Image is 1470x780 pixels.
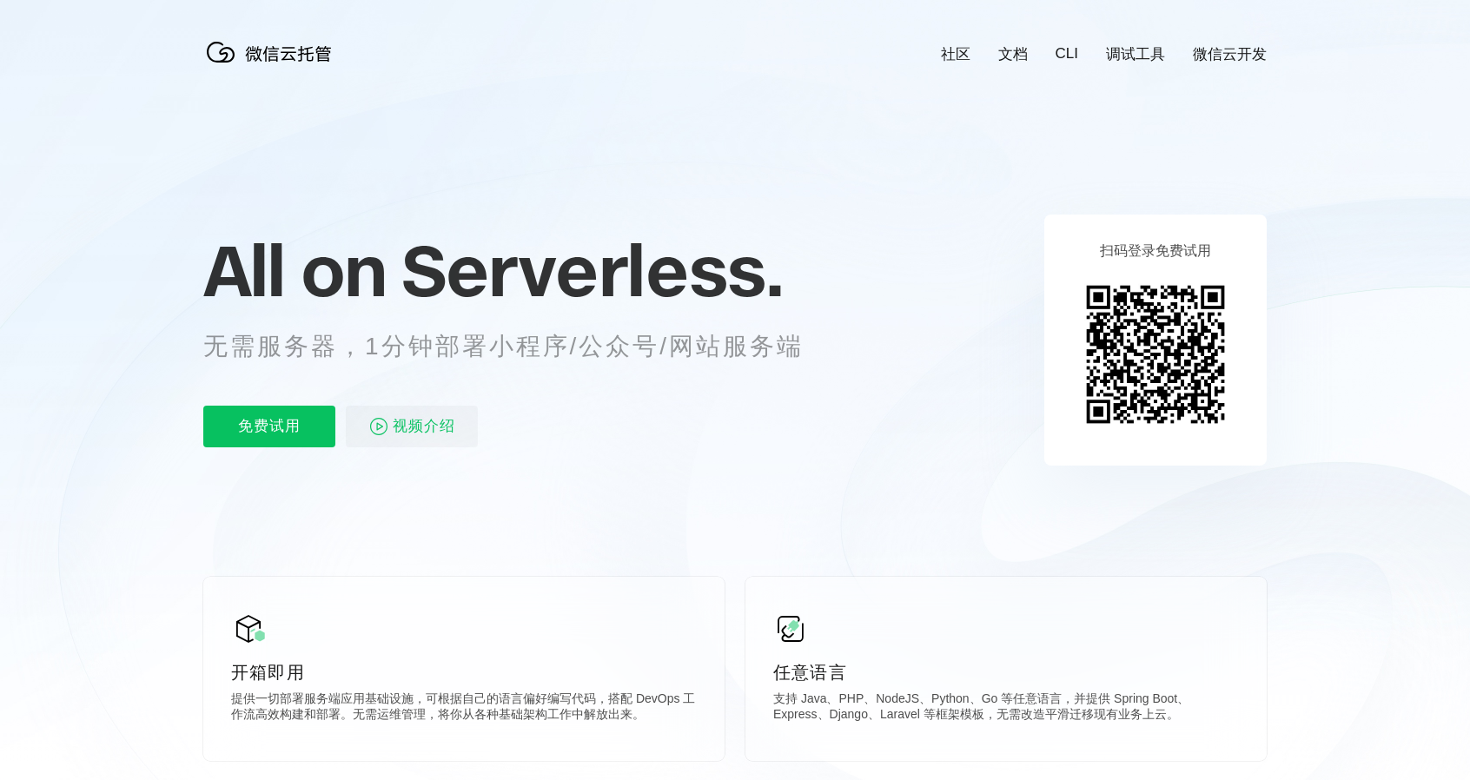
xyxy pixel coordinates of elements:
[1106,44,1165,64] a: 调试工具
[203,329,836,364] p: 无需服务器，1分钟部署小程序/公众号/网站服务端
[941,44,970,64] a: 社区
[203,406,335,447] p: 免费试用
[998,44,1028,64] a: 文档
[203,57,342,72] a: 微信云托管
[203,35,342,69] img: 微信云托管
[1100,242,1211,261] p: 扫码登录免费试用
[231,660,697,684] p: 开箱即用
[401,227,783,314] span: Serverless.
[231,691,697,726] p: 提供一切部署服务端应用基础设施，可根据自己的语言偏好编写代码，搭配 DevOps 工作流高效构建和部署。无需运维管理，将你从各种基础架构工作中解放出来。
[393,406,455,447] span: 视频介绍
[368,416,389,437] img: video_play.svg
[773,660,1239,684] p: 任意语言
[203,227,385,314] span: All on
[773,691,1239,726] p: 支持 Java、PHP、NodeJS、Python、Go 等任意语言，并提供 Spring Boot、Express、Django、Laravel 等框架模板，无需改造平滑迁移现有业务上云。
[1193,44,1267,64] a: 微信云开发
[1056,45,1078,63] a: CLI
